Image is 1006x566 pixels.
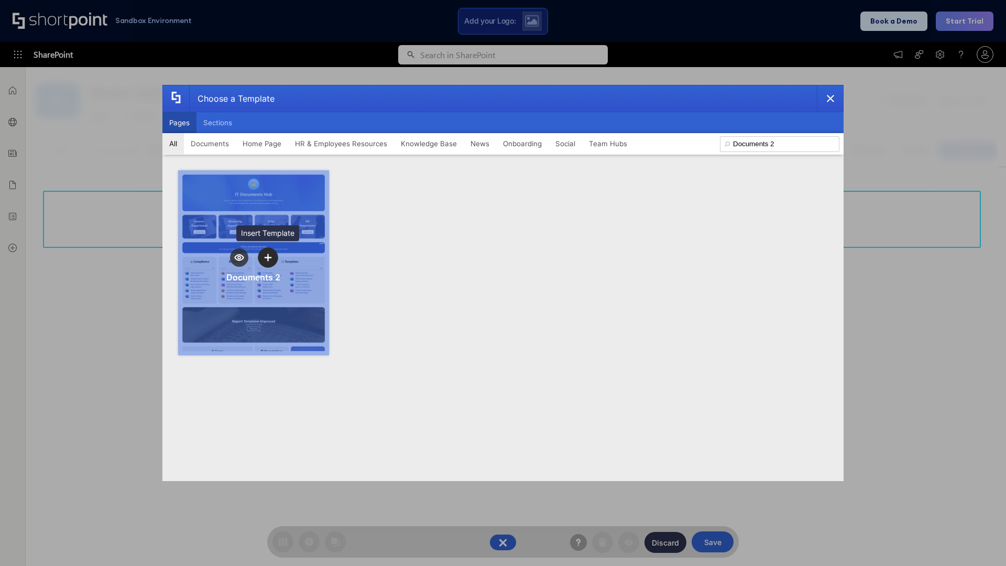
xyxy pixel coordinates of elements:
[394,133,464,154] button: Knowledge Base
[162,133,184,154] button: All
[496,133,549,154] button: Onboarding
[162,85,844,481] div: template selector
[549,133,582,154] button: Social
[226,272,280,282] div: Documents 2
[288,133,394,154] button: HR & Employees Resources
[162,112,196,133] button: Pages
[720,136,839,152] input: Search
[582,133,634,154] button: Team Hubs
[236,133,288,154] button: Home Page
[464,133,496,154] button: News
[196,112,239,133] button: Sections
[189,85,275,112] div: Choose a Template
[184,133,236,154] button: Documents
[954,516,1006,566] iframe: Chat Widget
